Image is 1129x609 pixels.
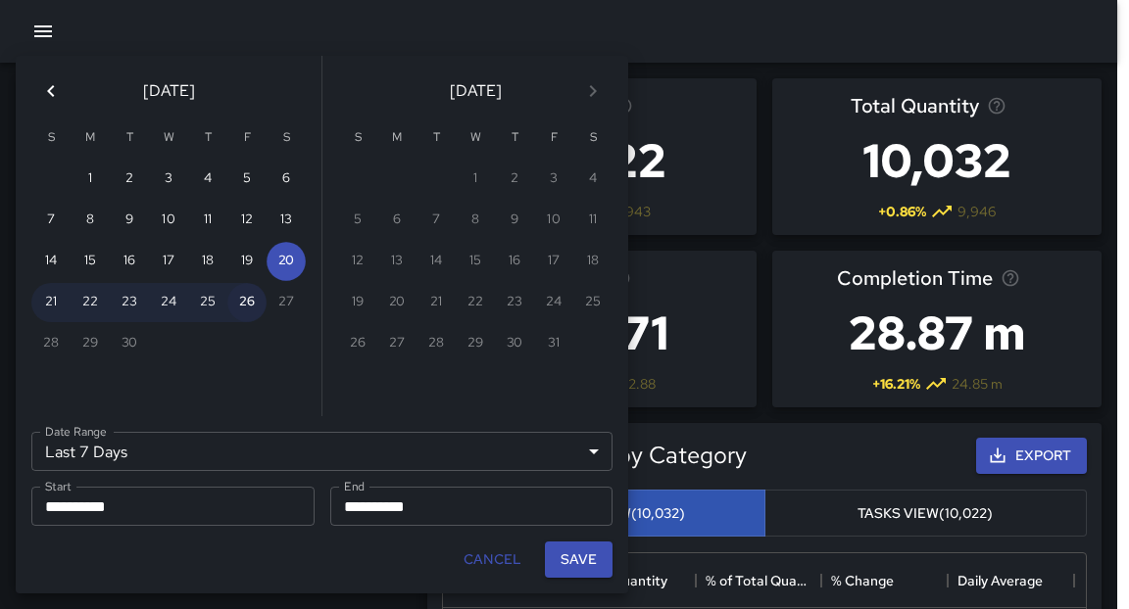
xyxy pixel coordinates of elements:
[73,118,108,158] span: Monday
[344,478,365,494] label: End
[112,118,147,158] span: Tuesday
[143,77,195,105] span: [DATE]
[31,71,71,111] button: Previous month
[227,160,267,199] button: 5
[110,201,149,240] button: 9
[575,118,611,158] span: Saturday
[188,201,227,240] button: 11
[267,160,306,199] button: 6
[151,118,186,158] span: Wednesday
[458,118,493,158] span: Wednesday
[267,242,306,281] button: 20
[110,283,149,322] button: 23
[31,283,71,322] button: 21
[33,118,69,158] span: Sunday
[149,201,188,240] button: 10
[149,160,188,199] button: 3
[536,118,571,158] span: Friday
[229,118,265,158] span: Friday
[545,541,613,578] button: Save
[188,160,227,199] button: 4
[450,77,502,105] span: [DATE]
[340,118,375,158] span: Sunday
[149,242,188,281] button: 17
[456,541,529,578] button: Cancel
[71,242,110,281] button: 15
[110,242,149,281] button: 16
[45,478,72,494] label: Start
[71,160,110,199] button: 1
[267,201,306,240] button: 13
[188,283,227,322] button: 25
[418,118,454,158] span: Tuesday
[227,283,267,322] button: 26
[110,160,149,199] button: 2
[269,118,304,158] span: Saturday
[31,242,71,281] button: 14
[188,242,227,281] button: 18
[31,201,71,240] button: 7
[497,118,532,158] span: Thursday
[227,242,267,281] button: 19
[71,283,110,322] button: 22
[227,201,267,240] button: 12
[379,118,415,158] span: Monday
[71,201,110,240] button: 8
[31,432,613,471] div: Last 7 Days
[45,423,107,440] label: Date Range
[190,118,225,158] span: Thursday
[149,283,188,322] button: 24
